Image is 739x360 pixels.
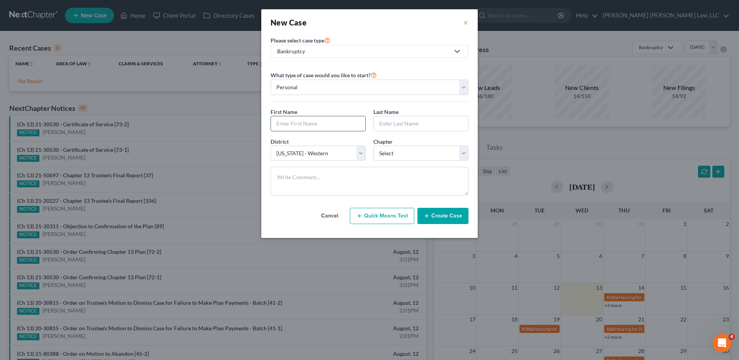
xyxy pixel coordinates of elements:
[713,334,731,352] iframe: Intercom live chat
[277,48,450,55] div: Bankruptcy
[313,208,347,224] button: Cancel
[271,109,297,115] span: First Name
[374,116,468,131] input: Enter Last Name
[729,334,735,340] span: 4
[271,18,306,27] strong: New Case
[271,116,365,131] input: Enter First Name
[373,138,393,145] span: Chapter
[417,208,468,224] button: Create Case
[463,17,468,28] button: ×
[271,70,377,80] label: What type of case would you like to start?
[350,208,414,224] button: Quick Means Test
[271,37,324,44] span: Please select case type
[271,138,289,145] span: District
[373,109,398,115] span: Last Name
